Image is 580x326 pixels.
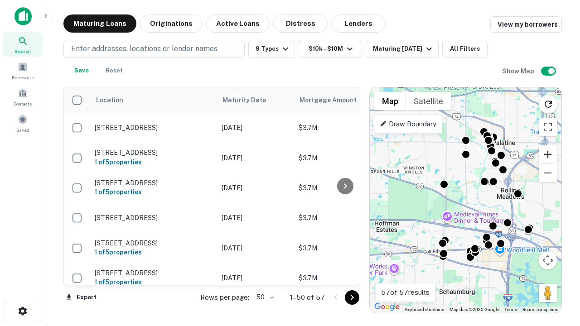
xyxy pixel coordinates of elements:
a: View my borrowers [490,16,562,33]
a: Contacts [3,85,43,109]
h6: 1 of 5 properties [95,247,213,257]
p: [DATE] [222,213,290,223]
p: [DATE] [222,123,290,133]
div: 0 0 [370,87,561,313]
p: [STREET_ADDRESS] [95,214,213,222]
div: 50 [253,291,275,304]
p: [DATE] [222,243,290,253]
p: $3.7M [299,123,389,133]
p: [DATE] [222,273,290,283]
p: [STREET_ADDRESS] [95,149,213,157]
button: Enter addresses, locations or lender names [63,40,245,58]
iframe: Chat Widget [535,225,580,268]
h6: 1 of 5 properties [95,187,213,197]
p: Rows per page: [200,292,249,303]
button: Distress [273,14,328,33]
button: All Filters [442,40,488,58]
th: Mortgage Amount [294,87,394,113]
a: Search [3,32,43,57]
span: Location [96,95,123,105]
p: Draw Boundary [380,119,436,129]
h6: Show Map [502,66,536,76]
button: Originations [140,14,203,33]
p: [STREET_ADDRESS] [95,179,213,187]
p: [DATE] [222,153,290,163]
button: Toggle fullscreen view [539,118,557,136]
a: Borrowers [3,58,43,83]
div: Maturing [DATE] [373,43,435,54]
p: 1–50 of 57 [290,292,325,303]
a: Open this area in Google Maps (opens a new window) [372,301,402,313]
p: $3.7M [299,243,389,253]
span: Saved [16,126,29,134]
span: Map data ©2025 Google [449,307,499,312]
img: Google [372,301,402,313]
p: Enter addresses, locations or lender names [71,43,217,54]
button: Save your search to get updates of matches that match your search criteria. [67,62,96,80]
p: [STREET_ADDRESS] [95,239,213,247]
button: Reload search area [539,95,558,114]
button: Drag Pegman onto the map to open Street View [539,284,557,302]
button: Active Loans [206,14,270,33]
p: $3.7M [299,183,389,193]
button: Export [63,291,99,304]
th: Location [90,87,217,113]
p: 57 of 57 results [381,287,430,298]
button: 9 Types [248,40,295,58]
button: Lenders [331,14,386,33]
button: Show street map [374,92,406,110]
button: Zoom in [539,145,557,163]
p: [STREET_ADDRESS] [95,124,213,132]
button: Zoom out [539,164,557,182]
button: Keyboard shortcuts [405,307,444,313]
p: $3.7M [299,213,389,223]
button: Show satellite imagery [406,92,451,110]
span: Contacts [14,100,32,107]
button: Go to next page [345,290,359,305]
p: [STREET_ADDRESS] [95,269,213,277]
th: Maturity Date [217,87,294,113]
a: Report a map error [522,307,559,312]
button: Maturing [DATE] [366,40,439,58]
h6: 1 of 5 properties [95,157,213,167]
a: Saved [3,111,43,135]
span: Mortgage Amount [300,95,368,105]
p: $3.7M [299,273,389,283]
p: $3.7M [299,153,389,163]
p: [DATE] [222,183,290,193]
a: Terms (opens in new tab) [504,307,517,312]
h6: 1 of 5 properties [95,277,213,287]
button: $10k - $10M [299,40,362,58]
button: Reset [100,62,129,80]
span: Search [14,48,31,55]
button: Maturing Loans [63,14,136,33]
span: Maturity Date [222,95,278,105]
img: capitalize-icon.png [14,7,32,25]
span: Borrowers [12,74,34,81]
